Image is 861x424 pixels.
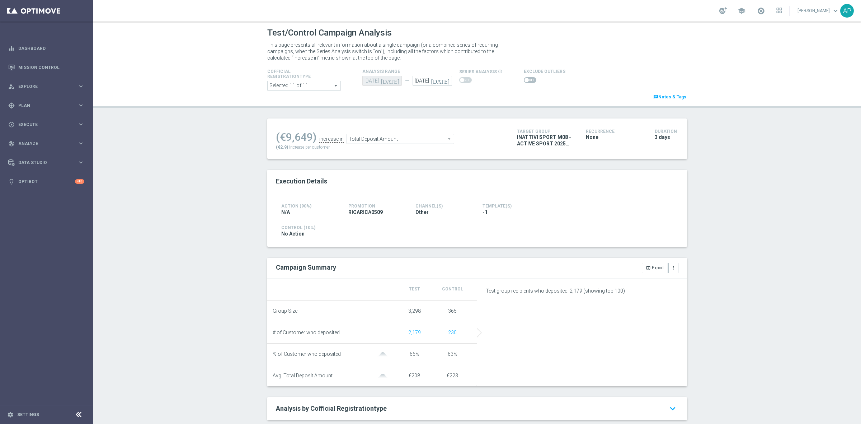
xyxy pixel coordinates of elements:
[18,39,84,58] a: Dashboard
[276,405,387,412] span: Analysis by Cofficial Registrationtype
[8,178,15,185] i: lightbulb
[319,136,344,143] div: increase in
[415,209,429,215] span: Other
[17,413,39,417] a: Settings
[276,131,316,144] div: (€9,649)
[7,411,14,418] i: settings
[8,141,85,146] button: track_changes Analyze keyboard_arrow_right
[8,121,77,128] div: Execute
[75,179,84,184] div: +10
[8,46,85,51] button: equalizer Dashboard
[8,83,15,90] i: person_search
[77,159,84,166] i: keyboard_arrow_right
[442,286,463,292] span: Control
[653,94,658,99] i: chat
[267,28,392,38] h1: Test/Control Campaign Analysis
[267,69,328,79] h4: Cofficial Registrationtype
[273,351,341,357] span: % of Customer who deposited
[376,374,390,378] img: gaussianGrey.svg
[498,69,502,74] i: info_outline
[381,76,402,84] i: [DATE]
[738,7,745,15] span: school
[376,352,390,357] img: gaussianGrey.svg
[281,225,673,230] h4: Control (10%)
[8,159,77,166] div: Data Studio
[8,102,15,109] i: gps_fixed
[18,160,77,165] span: Data Studio
[586,129,644,134] h4: Recurrence
[8,65,85,70] button: Mission Control
[517,134,575,147] span: INATTIVI SPORT M08 - ACTIVE SPORT 2025 [DATE]
[273,308,297,314] span: Group Size
[281,209,290,215] span: N/A
[8,172,84,191] div: Optibot
[77,140,84,147] i: keyboard_arrow_right
[840,4,854,18] div: AP
[77,83,84,90] i: keyboard_arrow_right
[281,204,338,209] h4: Action (90%)
[18,58,84,77] a: Mission Control
[655,129,678,134] h4: Duration
[448,351,457,357] span: 63%
[8,103,85,108] button: gps_fixed Plan keyboard_arrow_right
[8,39,84,58] div: Dashboard
[671,265,676,270] i: more_vert
[483,204,673,209] h4: Template(s)
[653,93,687,101] a: chatNotes & Tags
[448,308,457,314] span: 365
[18,172,75,191] a: Optibot
[18,103,77,108] span: Plan
[8,140,77,147] div: Analyze
[667,402,678,415] i: keyboard_arrow_down
[415,204,472,209] h4: Channel(s)
[8,160,85,166] button: Data Studio keyboard_arrow_right
[655,134,670,140] span: 3 days
[409,286,420,292] span: Test
[348,204,405,209] h4: Promotion
[524,69,565,74] h4: Exclude Outliers
[18,141,77,146] span: Analyze
[408,308,421,314] span: 3,298
[348,209,383,215] span: RICARICA0509
[668,263,678,273] button: more_vert
[273,330,340,336] span: # of Customer who deposited
[273,373,333,379] span: Avg. Total Deposit Amount
[8,84,85,89] button: person_search Explore keyboard_arrow_right
[276,177,327,185] span: Execution Details
[402,78,413,84] div: —
[289,145,330,150] span: increase per customer
[268,81,340,90] span: Expert Online Expert Retail Master Online Master Retail Other and 6 more
[832,7,839,15] span: keyboard_arrow_down
[276,145,288,150] span: (€2.9)
[486,288,678,294] p: Test group recipients who deposited: 2,179 (showing top 100)
[281,230,305,237] span: No Action
[642,263,668,273] button: open_in_browser Export
[267,42,508,61] p: This page presents all relevant information about a single campaign (or a combined series of recu...
[8,121,15,128] i: play_circle_outline
[410,351,419,357] span: 66%
[8,122,85,127] button: play_circle_outline Execute keyboard_arrow_right
[8,83,77,90] div: Explore
[447,373,458,378] span: €223
[483,209,488,215] span: -1
[459,69,497,74] span: series analysis
[797,5,840,16] a: [PERSON_NAME]keyboard_arrow_down
[8,102,77,109] div: Plan
[77,102,84,109] i: keyboard_arrow_right
[276,404,678,413] a: Analysis by Cofficial Registrationtype keyboard_arrow_down
[8,179,85,185] button: lightbulb Optibot +10
[8,45,15,52] i: equalizer
[276,264,336,271] h2: Campaign Summary
[362,69,459,74] h4: analysis range
[448,330,457,335] span: Show unique customers
[77,121,84,128] i: keyboard_arrow_right
[586,134,598,140] span: None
